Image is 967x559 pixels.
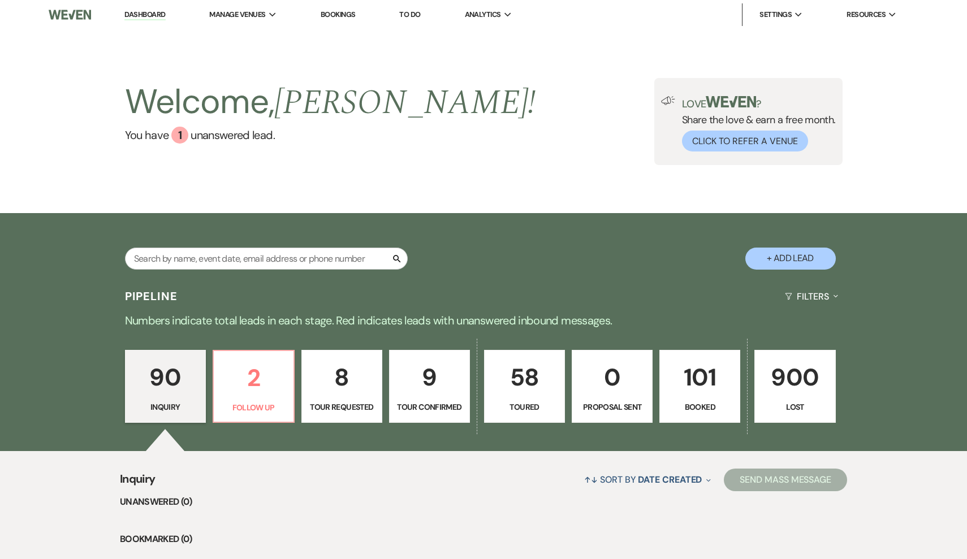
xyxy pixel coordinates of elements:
span: Inquiry [120,470,156,495]
p: Proposal Sent [579,401,645,413]
p: Toured [491,401,558,413]
p: 900 [762,358,828,396]
img: loud-speaker-illustration.svg [661,96,675,105]
a: 58Toured [484,350,565,423]
button: Filters [780,281,842,311]
a: 101Booked [659,350,740,423]
a: You have 1 unanswered lead. [125,127,536,144]
p: 58 [491,358,558,396]
a: To Do [399,10,420,19]
a: 0Proposal Sent [572,350,653,423]
a: 9Tour Confirmed [389,350,470,423]
p: Tour Requested [309,401,375,413]
p: 9 [396,358,463,396]
div: Share the love & earn a free month. [675,96,836,151]
li: Bookmarked (0) [120,532,847,547]
span: Settings [759,9,792,20]
a: 2Follow Up [213,350,295,423]
h3: Pipeline [125,288,178,304]
p: Inquiry [132,401,198,413]
li: Unanswered (0) [120,495,847,509]
a: 900Lost [754,350,835,423]
p: 2 [221,359,287,397]
p: 101 [667,358,733,396]
p: 0 [579,358,645,396]
button: Click to Refer a Venue [682,131,808,151]
p: Numbers indicate total leads in each stage. Red indicates leads with unanswered inbound messages. [76,311,891,330]
a: 90Inquiry [125,350,206,423]
button: Send Mass Message [724,469,847,491]
img: Weven Logo [49,3,92,27]
p: Love ? [682,96,836,109]
span: Analytics [465,9,501,20]
a: Dashboard [124,10,165,20]
span: Date Created [638,474,702,486]
div: 1 [171,127,188,144]
p: Follow Up [221,401,287,414]
p: 90 [132,358,198,396]
span: Manage Venues [209,9,265,20]
button: Sort By Date Created [580,465,715,495]
input: Search by name, event date, email address or phone number [125,248,408,270]
button: + Add Lead [745,248,836,270]
span: [PERSON_NAME] ! [274,77,536,129]
a: 8Tour Requested [301,350,382,423]
img: weven-logo-green.svg [706,96,756,107]
p: 8 [309,358,375,396]
span: ↑↓ [584,474,598,486]
p: Tour Confirmed [396,401,463,413]
p: Lost [762,401,828,413]
span: Resources [847,9,886,20]
h2: Welcome, [125,78,536,127]
p: Booked [667,401,733,413]
a: Bookings [321,10,356,19]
